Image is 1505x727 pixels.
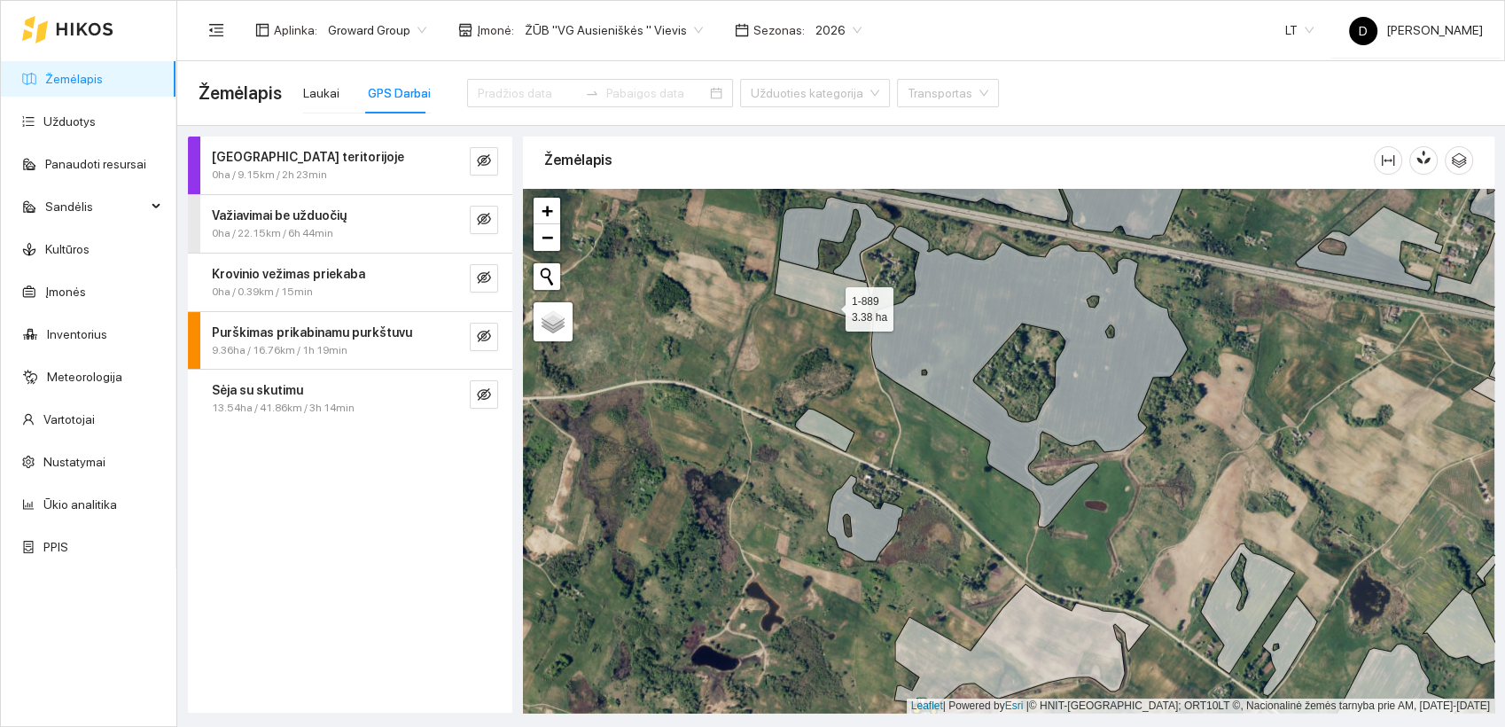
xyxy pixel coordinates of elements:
div: Žemėlapis [544,135,1374,185]
span: D [1359,17,1368,45]
button: eye-invisible [470,206,498,234]
button: menu-fold [199,12,234,48]
div: Laukai [303,83,339,103]
div: GPS Darbai [368,83,431,103]
span: ŽŪB "VG Ausieniškės " Vievis [525,17,703,43]
span: calendar [735,23,749,37]
span: column-width [1375,153,1401,168]
span: eye-invisible [477,153,491,170]
span: 2026 [815,17,862,43]
a: Nustatymai [43,455,105,469]
a: Inventorius [47,327,107,341]
span: 9.36ha / 16.76km / 1h 19min [212,342,347,359]
span: Įmonė : [477,20,514,40]
span: menu-fold [208,22,224,38]
span: layout [255,23,269,37]
a: Kultūros [45,242,90,256]
a: PPIS [43,540,68,554]
a: Layers [534,302,573,341]
input: Pabaigos data [606,83,706,103]
strong: [GEOGRAPHIC_DATA] teritorijoje [212,150,404,164]
span: | [1026,700,1029,712]
a: Meteorologija [47,370,122,384]
a: Panaudoti resursai [45,157,146,171]
span: eye-invisible [477,212,491,229]
span: 0ha / 22.15km / 6h 44min [212,225,333,242]
a: Įmonės [45,285,86,299]
a: Ūkio analitika [43,497,117,512]
button: eye-invisible [470,323,498,351]
span: + [542,199,553,222]
a: Zoom in [534,198,560,224]
span: eye-invisible [477,387,491,404]
strong: Krovinio vežimas priekaba [212,267,365,281]
div: Purškimas prikabinamu purkštuvu9.36ha / 16.76km / 1h 19mineye-invisible [188,312,512,370]
span: to [585,86,599,100]
span: swap-right [585,86,599,100]
span: eye-invisible [477,329,491,346]
div: Krovinio vežimas priekaba0ha / 0.39km / 15mineye-invisible [188,254,512,311]
a: Esri [1005,700,1024,712]
a: Užduotys [43,114,96,129]
a: Vartotojai [43,412,95,426]
a: Leaflet [911,700,943,712]
button: column-width [1374,146,1402,175]
span: eye-invisible [477,270,491,287]
span: 0ha / 0.39km / 15min [212,284,313,301]
span: 0ha / 9.15km / 2h 23min [212,167,327,184]
button: Initiate a new search [534,263,560,290]
a: Zoom out [534,224,560,251]
div: | Powered by © HNIT-[GEOGRAPHIC_DATA]; ORT10LT ©, Nacionalinė žemės tarnyba prie AM, [DATE]-[DATE] [907,699,1494,714]
span: LT [1285,17,1314,43]
div: [GEOGRAPHIC_DATA] teritorijoje0ha / 9.15km / 2h 23mineye-invisible [188,137,512,194]
span: shop [458,23,472,37]
div: Važiavimai be užduočių0ha / 22.15km / 6h 44mineye-invisible [188,195,512,253]
span: 13.54ha / 41.86km / 3h 14min [212,400,355,417]
button: eye-invisible [470,264,498,293]
span: [PERSON_NAME] [1349,23,1483,37]
span: Aplinka : [274,20,317,40]
span: − [542,226,553,248]
span: Sandėlis [45,189,146,224]
input: Pradžios data [478,83,578,103]
span: Žemėlapis [199,79,282,107]
div: Sėja su skutimu13.54ha / 41.86km / 3h 14mineye-invisible [188,370,512,427]
strong: Sėja su skutimu [212,383,303,397]
a: Žemėlapis [45,72,103,86]
strong: Važiavimai be užduočių [212,208,347,223]
button: eye-invisible [470,380,498,409]
span: Groward Group [328,17,426,43]
button: eye-invisible [470,147,498,176]
strong: Purškimas prikabinamu purkštuvu [212,325,412,340]
span: Sezonas : [753,20,805,40]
